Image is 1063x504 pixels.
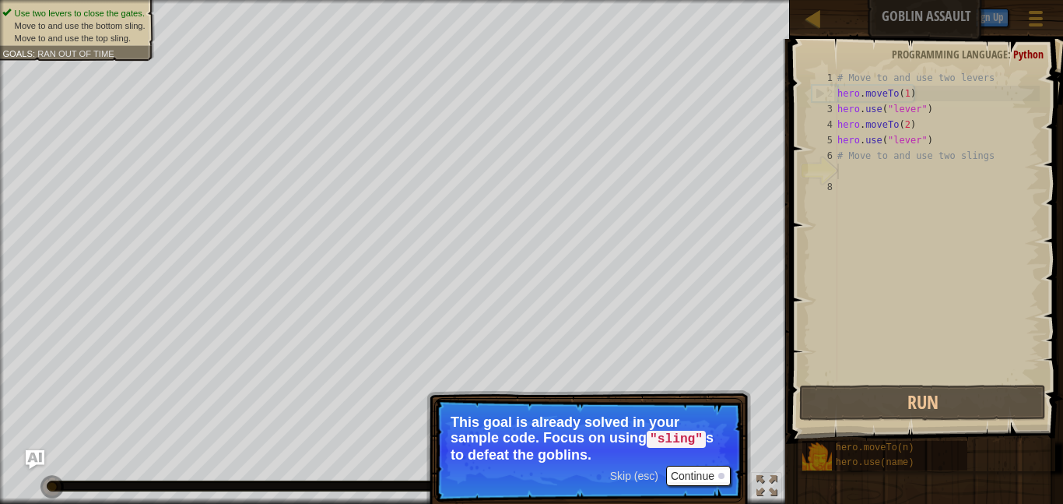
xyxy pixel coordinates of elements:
[812,86,837,101] div: 2
[647,431,706,448] code: "sling"
[799,385,1046,421] button: Run
[812,132,837,148] div: 5
[451,414,727,463] p: This goal is already solved in your sample code. Focus on using s to defeat the goblins.
[15,33,131,43] span: Move to and use the top sling.
[2,48,33,58] span: Goals
[836,457,914,468] span: hero.use(name)
[878,3,920,32] button: Ask AI
[812,164,837,179] div: 7
[666,466,731,486] button: Continue
[15,20,146,30] span: Move to and use the bottom sling.
[2,19,145,32] li: Move to and use the bottom sling.
[802,442,832,472] img: portrait.png
[812,117,837,132] div: 4
[812,179,837,195] div: 8
[812,148,837,164] div: 6
[610,470,658,482] span: Skip (esc)
[892,47,1008,62] span: Programming language
[2,7,145,19] li: Use two levers to close the gates.
[812,101,837,117] div: 3
[928,9,953,23] span: Hints
[2,32,145,44] li: Move to and use the top sling.
[37,48,114,58] span: Ran out of time
[1013,47,1044,62] span: Python
[1016,3,1055,40] button: Show game menu
[836,442,914,453] span: hero.moveTo(n)
[969,9,1009,27] button: Sign Up
[15,8,145,18] span: Use two levers to close the gates.
[26,450,44,469] button: Ask AI
[812,70,837,86] div: 1
[886,9,912,23] span: Ask AI
[1008,47,1013,62] span: :
[33,48,37,58] span: :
